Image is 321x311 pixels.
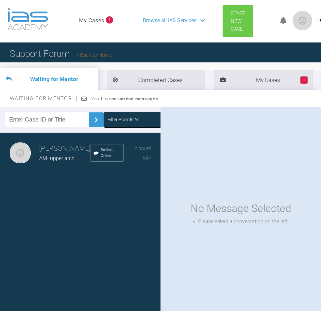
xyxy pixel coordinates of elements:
li: Completed Cases [107,70,205,90]
h3: [PERSON_NAME] [39,143,91,154]
a: My Cases [79,16,104,25]
div: Filter Boards: All [108,116,139,123]
input: Enter Case ID or Title [5,112,89,127]
img: logo-light.3e3ef733.png [8,8,48,30]
span: Waiting for Mentor [10,95,77,102]
a: Start New Case [223,5,253,37]
img: profile.png [293,11,312,30]
h1: Support Forum [10,47,112,61]
span: Start New Case [231,10,245,32]
span: You have [91,96,158,101]
span: Smilers Online [101,147,121,159]
div: No Message Selected [191,200,291,217]
span: 2 hours ago [134,145,151,160]
span: AM- upper arch [39,155,75,161]
img: Phoebe Attia [10,142,31,163]
span: Browse all IAS Services [143,16,196,25]
span: 1 [106,16,113,24]
li: My Cases [214,70,312,90]
span: 1 [300,76,308,84]
strong: no unread messages [111,96,158,101]
img: chevronRight.28bd32b0.svg [91,115,101,125]
div: Please select a conversation on the left. [193,217,289,226]
a: Back to Home [76,52,112,58]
